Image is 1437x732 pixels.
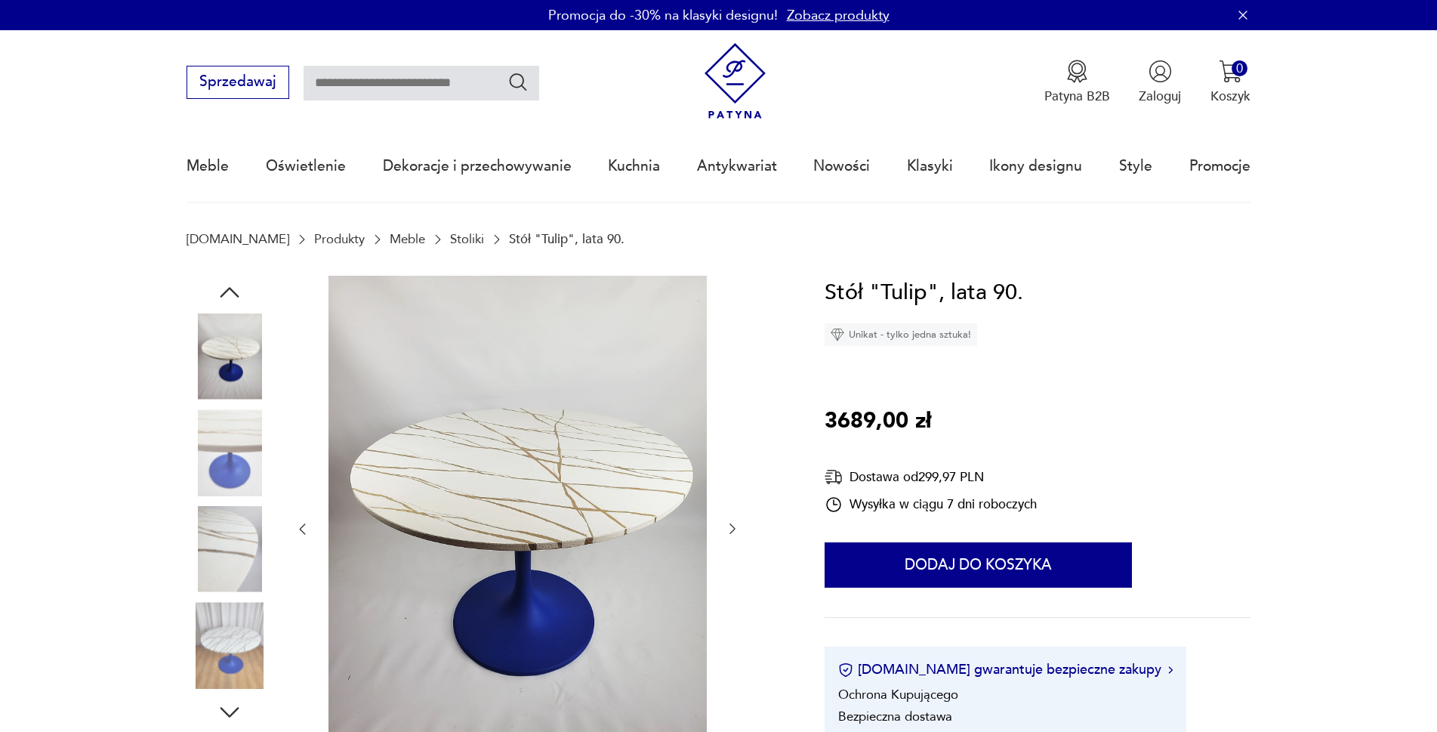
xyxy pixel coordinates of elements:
p: Promocja do -30% na klasyki designu! [548,6,778,25]
p: Zaloguj [1139,88,1181,105]
button: Szukaj [507,71,529,93]
li: Bezpieczna dostawa [838,708,952,725]
a: Meble [390,232,425,246]
p: Koszyk [1210,88,1250,105]
a: Zobacz produkty [787,6,890,25]
img: Ikona certyfikatu [838,663,853,678]
img: Patyna - sklep z meblami i dekoracjami vintage [697,43,773,119]
a: Oświetlenie [266,131,346,201]
a: Meble [187,131,229,201]
a: Ikony designu [989,131,1082,201]
p: 3689,00 zł [825,404,931,439]
p: Patyna B2B [1044,88,1110,105]
img: Ikona medalu [1065,60,1089,83]
img: Zdjęcie produktu Stół "Tulip", lata 90. [187,409,273,496]
button: Dodaj do koszyka [825,542,1132,588]
div: Wysyłka w ciągu 7 dni roboczych [825,496,1037,514]
img: Zdjęcie produktu Stół "Tulip", lata 90. [187,506,273,592]
p: Stół "Tulip", lata 90. [509,232,624,246]
a: Sprzedawaj [187,77,288,89]
button: 0Koszyk [1210,60,1250,105]
div: Dostawa od 299,97 PLN [825,468,1037,486]
div: 0 [1232,60,1247,76]
a: Promocje [1189,131,1250,201]
a: [DOMAIN_NAME] [187,232,289,246]
img: Ikona dostawy [825,468,843,486]
button: Sprzedawaj [187,66,288,99]
a: Style [1119,131,1152,201]
img: Zdjęcie produktu Stół "Tulip", lata 90. [187,313,273,400]
a: Stoliki [450,232,484,246]
button: Patyna B2B [1044,60,1110,105]
button: [DOMAIN_NAME] gwarantuje bezpieczne zakupy [838,660,1173,679]
a: Klasyki [907,131,953,201]
img: Ikona strzałki w prawo [1168,666,1173,674]
img: Ikona koszyka [1219,60,1242,83]
a: Ikona medaluPatyna B2B [1044,60,1110,105]
h1: Stół "Tulip", lata 90. [825,276,1023,310]
a: Nowości [813,131,870,201]
a: Dekoracje i przechowywanie [383,131,572,201]
div: Unikat - tylko jedna sztuka! [825,323,977,346]
img: Ikona diamentu [831,328,844,341]
img: Zdjęcie produktu Stół "Tulip", lata 90. [187,602,273,688]
a: Kuchnia [608,131,660,201]
img: Ikonka użytkownika [1149,60,1172,83]
a: Antykwariat [697,131,777,201]
li: Ochrona Kupującego [838,686,958,703]
a: Produkty [314,232,365,246]
button: Zaloguj [1139,60,1181,105]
